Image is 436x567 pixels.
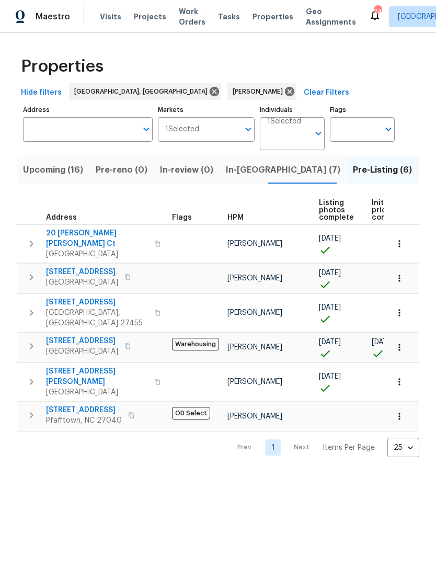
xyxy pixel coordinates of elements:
span: [GEOGRAPHIC_DATA], [GEOGRAPHIC_DATA] 27455 [46,308,148,328]
button: Open [241,122,256,137]
span: Pre-Listing (6) [353,163,412,177]
span: OD Select [172,407,210,419]
label: Markets [158,107,255,113]
nav: Pagination Navigation [227,438,419,457]
span: [PERSON_NAME] [227,275,282,282]
span: In-[GEOGRAPHIC_DATA] (7) [226,163,340,177]
span: [DATE] [319,269,341,277]
span: Work Orders [179,6,205,27]
div: [GEOGRAPHIC_DATA], [GEOGRAPHIC_DATA] [69,83,221,100]
span: [GEOGRAPHIC_DATA] [46,277,118,288]
span: Warehousing [172,338,219,350]
span: [GEOGRAPHIC_DATA] [46,387,148,398]
span: [DATE] [372,338,394,346]
span: Properties [21,61,104,72]
span: Projects [134,12,166,22]
span: Listing photos complete [319,199,354,221]
p: Items Per Page [323,443,375,453]
span: [PERSON_NAME] [227,413,282,420]
span: [STREET_ADDRESS][PERSON_NAME] [46,366,148,387]
span: Pfafftown, NC 27040 [46,415,122,426]
span: [DATE] [319,304,341,311]
span: Upcoming (16) [23,163,83,177]
span: In-review (0) [160,163,213,177]
span: [GEOGRAPHIC_DATA] [46,249,148,259]
span: [DATE] [319,235,341,242]
span: Pre-reno (0) [96,163,147,177]
span: [STREET_ADDRESS] [46,267,118,277]
a: Goto page 1 [265,439,281,456]
span: [GEOGRAPHIC_DATA], [GEOGRAPHIC_DATA] [74,86,212,97]
span: Visits [100,12,121,22]
span: 1 Selected [165,125,199,134]
button: Open [139,122,154,137]
label: Address [23,107,153,113]
span: Initial list price complete [372,199,407,221]
span: [STREET_ADDRESS] [46,336,118,346]
button: Clear Filters [300,83,353,103]
label: Flags [330,107,395,113]
span: [PERSON_NAME] [227,378,282,385]
span: Flags [172,214,192,221]
span: [PERSON_NAME] [227,240,282,247]
span: Clear Filters [304,86,349,99]
span: Properties [253,12,293,22]
span: Maestro [36,12,70,22]
span: [PERSON_NAME] [233,86,287,97]
span: 20 [PERSON_NAME] [PERSON_NAME] Ct [46,228,148,249]
span: Hide filters [21,86,62,99]
span: [GEOGRAPHIC_DATA] [46,346,118,357]
span: 1 Selected [267,117,301,126]
div: 24 [374,6,381,17]
label: Individuals [260,107,325,113]
span: Tasks [218,13,240,20]
div: [PERSON_NAME] [227,83,296,100]
span: Address [46,214,77,221]
span: [DATE] [319,338,341,346]
button: Open [311,126,326,141]
span: [STREET_ADDRESS] [46,405,122,415]
span: [PERSON_NAME] [227,309,282,316]
span: [DATE] [319,373,341,380]
button: Hide filters [17,83,66,103]
span: [STREET_ADDRESS] [46,297,148,308]
span: HPM [227,214,244,221]
div: 25 [387,434,419,461]
span: [PERSON_NAME] [227,344,282,351]
span: Geo Assignments [306,6,356,27]
button: Open [381,122,396,137]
